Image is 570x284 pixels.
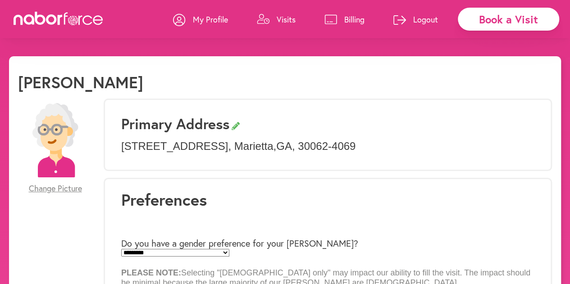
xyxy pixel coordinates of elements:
p: [STREET_ADDRESS] , Marietta , GA , 30062-4069 [121,140,534,153]
h1: [PERSON_NAME] [18,72,143,92]
div: Book a Visit [458,8,559,31]
img: efc20bcf08b0dac87679abea64c1faab.png [18,103,92,177]
span: Change Picture [29,184,82,194]
p: Billing [344,14,365,25]
a: My Profile [173,6,228,33]
h3: Primary Address [121,115,534,132]
p: Logout [413,14,438,25]
a: Logout [393,6,438,33]
label: Do you have a gender preference for your [PERSON_NAME]? [121,237,358,249]
a: Visits [257,6,296,33]
b: PLEASE NOTE: [121,268,181,277]
h1: Preferences [121,190,534,209]
a: Billing [324,6,365,33]
p: Visits [277,14,296,25]
p: My Profile [193,14,228,25]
